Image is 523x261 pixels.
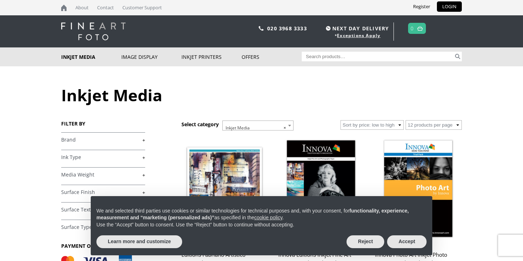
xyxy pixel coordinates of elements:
[61,224,145,231] a: +
[408,1,435,12] a: Register
[411,23,414,34] a: 0
[121,47,181,66] a: Image Display
[181,121,219,128] h3: Select category
[61,220,145,234] h4: Surface Type
[61,22,126,40] img: logo-white.svg
[242,47,302,66] a: Offers
[223,121,293,135] span: Inkjet Media
[61,154,145,161] a: +
[337,32,380,39] a: Exceptions Apply
[85,190,438,261] div: Notice
[61,84,462,106] h1: Inkjet Media
[61,150,145,164] h4: Ink Type
[61,47,121,66] a: Inkjet Media
[61,137,145,143] a: +
[181,47,242,66] a: Inkjet Printers
[278,135,364,244] img: Innova Editions Inkjet Fine Art Paper Sample Pack (6 Sheets)
[387,235,427,248] button: Accept
[61,242,145,249] h3: PAYMENT OPTIONS
[96,221,427,229] p: Use the “Accept” button to consent. Use the “Reject” button to continue without accepting.
[302,52,454,61] input: Search products…
[61,172,145,178] a: +
[437,1,462,12] a: LOGIN
[326,26,331,31] img: time.svg
[259,26,264,31] img: phone.svg
[61,185,145,199] h4: Surface Finish
[267,25,307,32] a: 020 3968 3333
[61,132,145,147] h4: Brand
[284,123,286,133] span: ×
[96,235,182,248] button: Learn more and customize
[417,26,423,31] img: basket.svg
[61,120,145,127] h3: FILTER BY
[96,208,427,221] p: We and selected third parties use cookies or similar technologies for technical purposes and, wit...
[61,206,145,213] a: +
[61,202,145,216] h4: Surface Texture
[181,135,268,244] img: Editions Fabriano Artistico Watercolour Rag 310gsm (IFA-108)
[347,235,384,248] button: Reject
[61,189,145,196] a: +
[254,215,282,220] a: cookie policy
[324,24,389,32] span: NEXT DAY DELIVERY
[454,52,462,61] button: Search
[222,121,294,130] span: Inkjet Media
[61,167,145,181] h4: Media Weight
[340,120,404,130] select: Shop order
[96,208,409,221] strong: functionality, experience, measurement and “marketing (personalized ads)”
[375,135,461,244] img: Innova Photo Art Inkjet Photo Paper Sample Pack (8 sheets)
